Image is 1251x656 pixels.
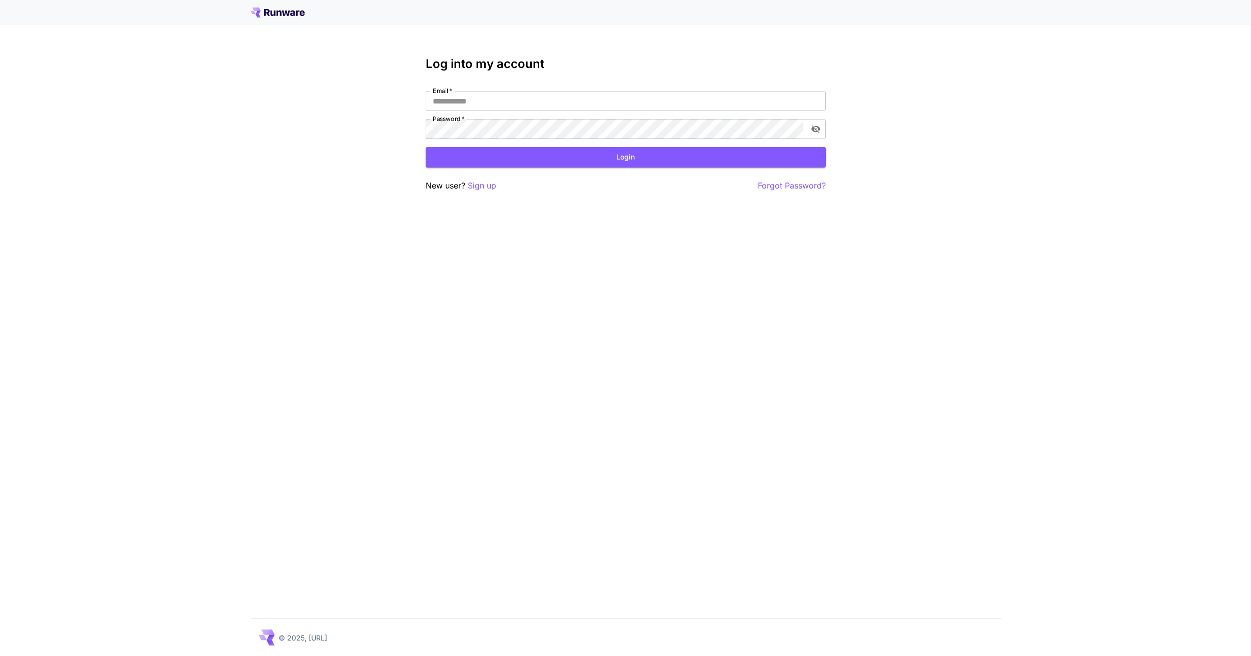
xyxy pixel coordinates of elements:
[468,179,496,192] button: Sign up
[426,147,826,167] button: Login
[807,120,825,138] button: toggle password visibility
[279,632,327,643] p: © 2025, [URL]
[758,179,826,192] button: Forgot Password?
[426,57,826,71] h3: Log into my account
[426,179,496,192] p: New user?
[433,86,452,95] label: Email
[433,114,465,123] label: Password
